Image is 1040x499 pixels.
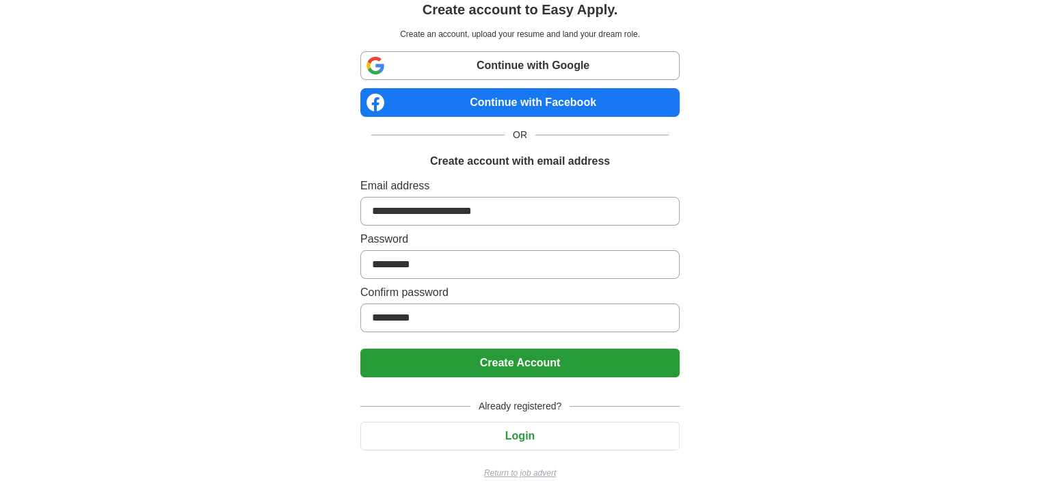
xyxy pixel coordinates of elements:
label: Password [360,231,680,247]
label: Email address [360,178,680,194]
span: Already registered? [470,399,570,414]
h1: Create account with email address [430,153,610,170]
button: Create Account [360,349,680,377]
a: Continue with Google [360,51,680,80]
span: OR [505,128,535,142]
a: Return to job advert [360,467,680,479]
a: Login [360,430,680,442]
button: Login [360,422,680,450]
label: Confirm password [360,284,680,301]
a: Continue with Facebook [360,88,680,117]
p: Create an account, upload your resume and land your dream role. [363,28,677,40]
